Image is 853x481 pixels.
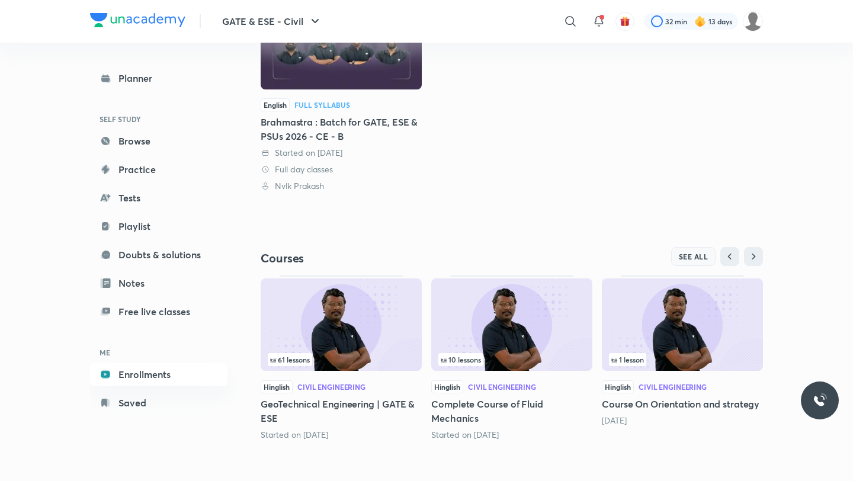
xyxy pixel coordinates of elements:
[431,429,592,441] div: Started on Sept 30
[671,247,716,266] button: SEE ALL
[431,275,592,440] div: Complete Course of Fluid Mechanics
[609,353,756,366] div: infocontainer
[441,356,481,363] span: 10 lessons
[743,11,763,31] img: Rahul KD
[90,186,227,210] a: Tests
[602,380,634,393] span: Hinglish
[602,278,763,371] img: Thumbnail
[270,356,310,363] span: 61 lessons
[268,353,415,366] div: left
[602,275,763,426] div: Course On Orientation and strategy
[438,353,585,366] div: infosection
[609,353,756,366] div: left
[615,12,634,31] button: avatar
[297,383,365,390] div: Civil Engineering
[90,158,227,181] a: Practice
[90,214,227,238] a: Playlist
[90,271,227,295] a: Notes
[261,180,422,192] div: Nvlk Prakash
[261,397,422,425] h5: GeoTechnical Engineering | GATE & ESE
[620,16,630,27] img: avatar
[694,15,706,27] img: streak
[294,101,350,108] div: Full Syllabus
[813,393,827,408] img: ttu
[438,353,585,366] div: left
[90,13,185,30] a: Company Logo
[261,147,422,159] div: Started on 20 Aug 2025
[90,300,227,323] a: Free live classes
[431,397,592,425] h5: Complete Course of Fluid Mechanics
[261,380,293,393] span: Hinglish
[609,353,756,366] div: infosection
[602,397,763,411] h5: Course On Orientation and strategy
[268,353,415,366] div: infosection
[215,9,329,33] button: GATE & ESE - Civil
[261,275,422,440] div: GeoTechnical Engineering | GATE & ESE
[90,391,227,415] a: Saved
[90,342,227,363] h6: ME
[611,356,644,363] span: 1 lesson
[268,353,415,366] div: infocontainer
[261,98,290,111] span: English
[639,383,707,390] div: Civil Engineering
[438,353,585,366] div: infocontainer
[679,252,708,261] span: SEE ALL
[90,109,227,129] h6: SELF STUDY
[90,363,227,386] a: Enrollments
[261,163,422,175] div: Full day classes
[602,415,763,427] div: 1 month ago
[431,380,463,393] span: Hinglish
[90,66,227,90] a: Planner
[90,243,227,267] a: Doubts & solutions
[90,13,185,27] img: Company Logo
[261,429,422,441] div: Started on Aug 29
[468,383,536,390] div: Civil Engineering
[261,115,422,143] div: Brahmastra : Batch for GATE, ESE & PSUs 2026 - CE - B
[431,278,592,371] img: Thumbnail
[90,129,227,153] a: Browse
[261,278,422,371] img: Thumbnail
[261,251,512,266] h4: Courses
